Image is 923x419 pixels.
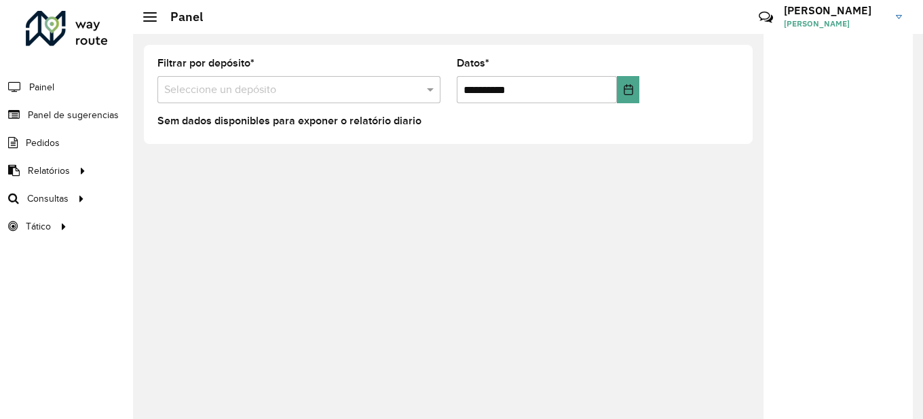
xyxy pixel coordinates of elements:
font: Panel [170,9,203,24]
font: Relatórios [28,166,70,176]
font: Tático [26,221,51,232]
font: Pedidos [26,138,60,148]
font: Filtrar por depósito [157,57,250,69]
a: Contacto Rápido [751,3,780,32]
button: Elija fecha [617,76,639,103]
font: Panel de sugerencias [28,110,119,120]
font: Sem dados disponibles para exponer o relatório diario [157,115,421,126]
font: Consultas [27,194,69,204]
font: [PERSON_NAME] [784,3,871,17]
font: Datos [457,57,485,69]
font: [PERSON_NAME] [784,18,850,29]
font: Painel [29,82,54,92]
